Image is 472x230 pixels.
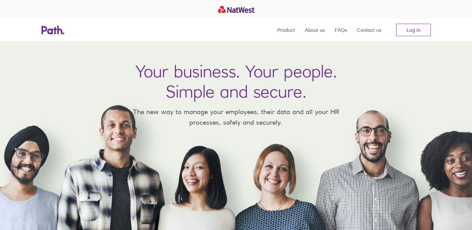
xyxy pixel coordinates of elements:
a: Product [277,19,295,41]
h1: Your business. Your people. Simple and secure. [135,61,337,102]
a: About us [305,19,325,41]
p: The new way to manage your employees, their data and all your HR processes, safely and securely. [124,107,348,127]
a: Contact us [357,19,381,41]
a: Log in [396,24,431,36]
a: FAQs [335,19,347,41]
